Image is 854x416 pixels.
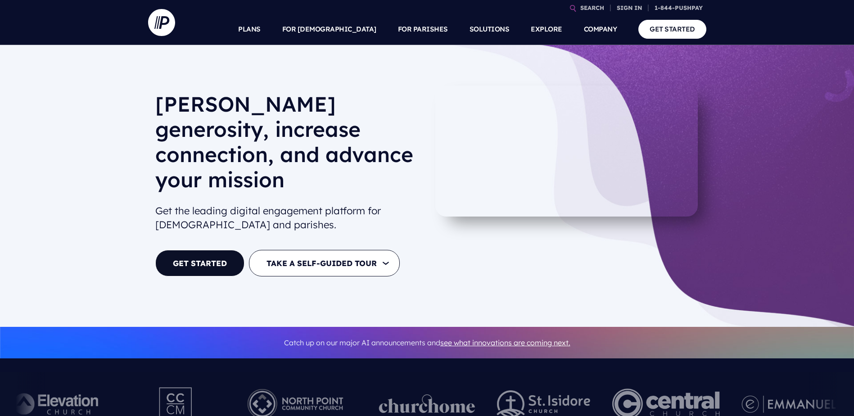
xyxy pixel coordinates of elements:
[470,14,510,45] a: SOLUTIONS
[531,14,562,45] a: EXPLORE
[238,14,261,45] a: PLANS
[379,394,475,413] img: pp_logos_1
[638,20,706,38] a: GET STARTED
[249,250,400,276] button: TAKE A SELF-GUIDED TOUR
[440,338,570,347] a: see what innovations are coming next.
[398,14,448,45] a: FOR PARISHES
[155,91,420,199] h1: [PERSON_NAME] generosity, increase connection, and advance your mission
[584,14,617,45] a: COMPANY
[155,333,699,353] p: Catch up on our major AI announcements and
[282,14,376,45] a: FOR [DEMOGRAPHIC_DATA]
[155,250,244,276] a: GET STARTED
[155,200,420,235] h2: Get the leading digital engagement platform for [DEMOGRAPHIC_DATA] and parishes.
